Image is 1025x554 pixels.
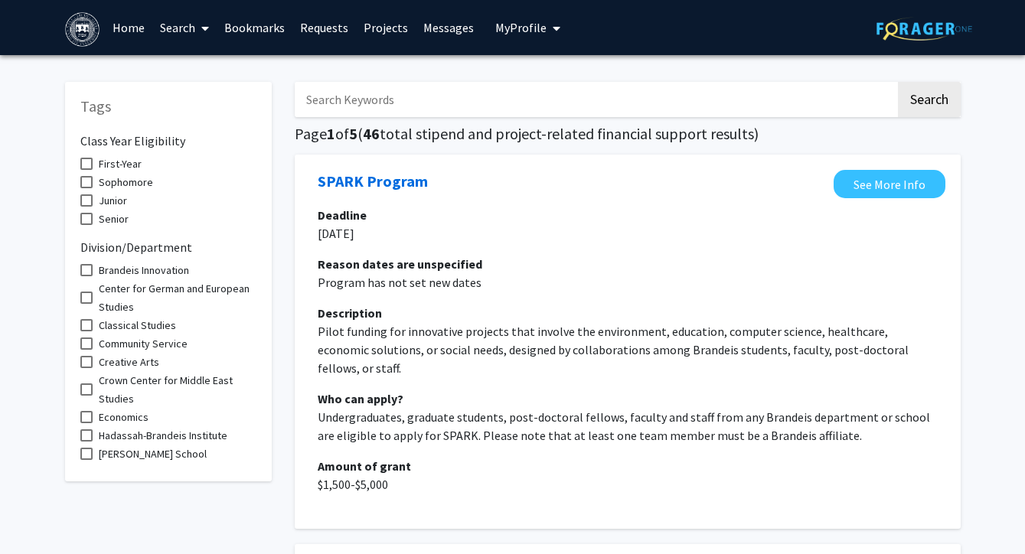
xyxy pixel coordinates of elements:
[11,485,65,543] iframe: Chat
[99,279,256,316] span: Center for German and European Studies
[318,256,482,272] b: Reason dates are unspecified
[99,371,256,408] span: Crown Center for Middle East Studies
[363,124,380,143] span: 46
[495,20,547,35] span: My Profile
[99,445,207,463] span: [PERSON_NAME] School
[152,1,217,54] a: Search
[318,305,382,321] b: Description
[99,463,240,481] span: [PERSON_NAME] Career Center
[416,1,481,54] a: Messages
[99,155,142,173] span: First-Year
[292,1,356,54] a: Requests
[898,82,961,117] button: Search
[295,82,896,117] input: Search Keywords
[80,122,256,148] h6: Class Year Eligibility
[318,170,428,193] a: Opens in a new tab
[834,170,945,198] a: Opens in a new tab
[65,12,100,47] img: Brandeis University Logo
[105,1,152,54] a: Home
[99,173,153,191] span: Sophomore
[327,124,335,143] span: 1
[318,391,403,406] b: Who can apply?
[318,273,938,292] p: Program has not set new dates
[318,458,411,474] b: Amount of grant
[356,1,416,54] a: Projects
[99,191,127,210] span: Junior
[80,228,256,255] h6: Division/Department
[99,353,159,371] span: Creative Arts
[349,124,357,143] span: 5
[318,322,938,377] p: Pilot funding for innovative projects that involve the environment, education, computer science, ...
[295,125,961,143] h5: Page of ( total stipend and project-related financial support results)
[318,224,938,243] p: [DATE]
[99,334,188,353] span: Community Service
[99,408,149,426] span: Economics
[99,316,176,334] span: Classical Studies
[99,261,189,279] span: Brandeis Innovation
[876,17,972,41] img: ForagerOne Logo
[217,1,292,54] a: Bookmarks
[318,408,938,445] p: Undergraduates, graduate students, post-doctoral fellows, faculty and staff from any Brandeis dep...
[80,97,256,116] h5: Tags
[99,426,227,445] span: Hadassah-Brandeis Institute
[318,475,938,494] p: $1,500-$5,000
[318,207,367,223] b: Deadline
[99,210,129,228] span: Senior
